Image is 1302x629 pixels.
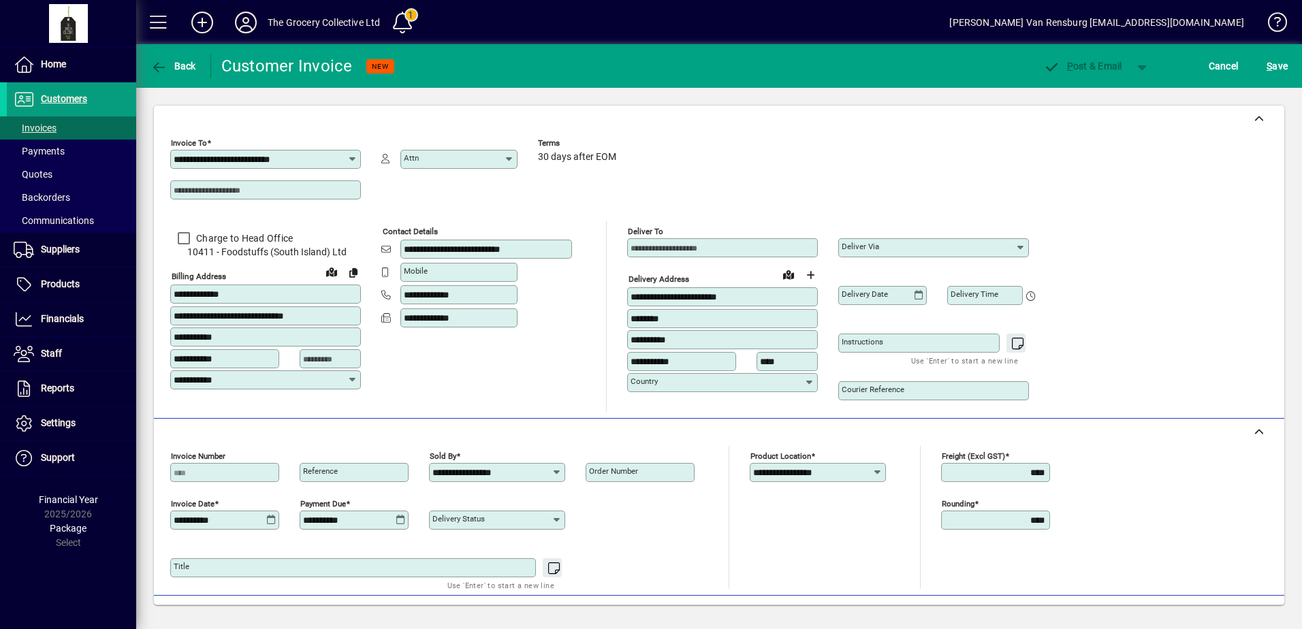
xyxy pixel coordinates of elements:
[41,313,84,324] span: Financials
[303,466,338,476] mat-label: Reference
[447,577,554,593] mat-hint: Use 'Enter' to start a new line
[1267,61,1272,71] span: S
[799,264,821,286] button: Choose address
[14,215,94,226] span: Communications
[343,261,364,283] button: Copy to Delivery address
[589,466,638,476] mat-label: Order number
[224,10,268,35] button: Profile
[7,233,136,267] a: Suppliers
[631,376,658,386] mat-label: Country
[7,441,136,475] a: Support
[911,353,1018,368] mat-hint: Use 'Enter' to start a new line
[816,604,886,626] span: Product History
[750,451,811,461] mat-label: Product location
[14,146,65,157] span: Payments
[1209,55,1239,77] span: Cancel
[136,54,211,78] app-page-header-button: Back
[1258,3,1285,47] a: Knowledge Base
[41,348,62,359] span: Staff
[949,12,1244,33] div: [PERSON_NAME] Van Rensburg [EMAIL_ADDRESS][DOMAIN_NAME]
[432,514,485,523] mat-label: Delivery status
[41,417,76,428] span: Settings
[7,406,136,440] a: Settings
[7,140,136,163] a: Payments
[14,123,57,133] span: Invoices
[171,451,225,461] mat-label: Invoice number
[41,278,80,289] span: Products
[7,186,136,209] a: Backorders
[1263,54,1291,78] button: Save
[811,602,891,627] button: Product History
[628,227,663,236] mat-label: Deliver To
[372,62,389,71] span: NEW
[7,48,136,82] a: Home
[942,499,974,509] mat-label: Rounding
[1036,54,1129,78] button: Post & Email
[7,163,136,186] a: Quotes
[404,266,428,276] mat-label: Mobile
[7,268,136,302] a: Products
[404,153,419,163] mat-label: Attn
[7,337,136,371] a: Staff
[1192,604,1247,626] span: Product
[39,494,98,505] span: Financial Year
[180,10,224,35] button: Add
[7,302,136,336] a: Financials
[50,523,86,534] span: Package
[221,55,353,77] div: Customer Invoice
[268,12,381,33] div: The Grocery Collective Ltd
[193,231,293,245] label: Charge to Head Office
[171,499,215,509] mat-label: Invoice date
[41,383,74,393] span: Reports
[14,169,52,180] span: Quotes
[14,192,70,203] span: Backorders
[842,337,883,346] mat-label: Instructions
[1067,61,1073,71] span: P
[951,289,998,299] mat-label: Delivery time
[1043,61,1122,71] span: ost & Email
[147,54,200,78] button: Back
[538,139,620,148] span: Terms
[778,263,799,285] a: View on map
[41,59,66,69] span: Home
[41,244,80,255] span: Suppliers
[538,152,616,163] span: 30 days after EOM
[842,385,904,394] mat-label: Courier Reference
[430,451,456,461] mat-label: Sold by
[300,499,346,509] mat-label: Payment due
[842,289,888,299] mat-label: Delivery date
[321,261,343,283] a: View on map
[41,452,75,463] span: Support
[1267,55,1288,77] span: ave
[170,245,361,259] span: 10411 - Foodstuffs (South Island) Ltd
[1185,602,1254,627] button: Product
[174,562,189,571] mat-label: Title
[7,209,136,232] a: Communications
[942,451,1005,461] mat-label: Freight (excl GST)
[7,372,136,406] a: Reports
[41,93,87,104] span: Customers
[7,116,136,140] a: Invoices
[1205,54,1242,78] button: Cancel
[842,242,879,251] mat-label: Deliver via
[171,138,207,148] mat-label: Invoice To
[150,61,196,71] span: Back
